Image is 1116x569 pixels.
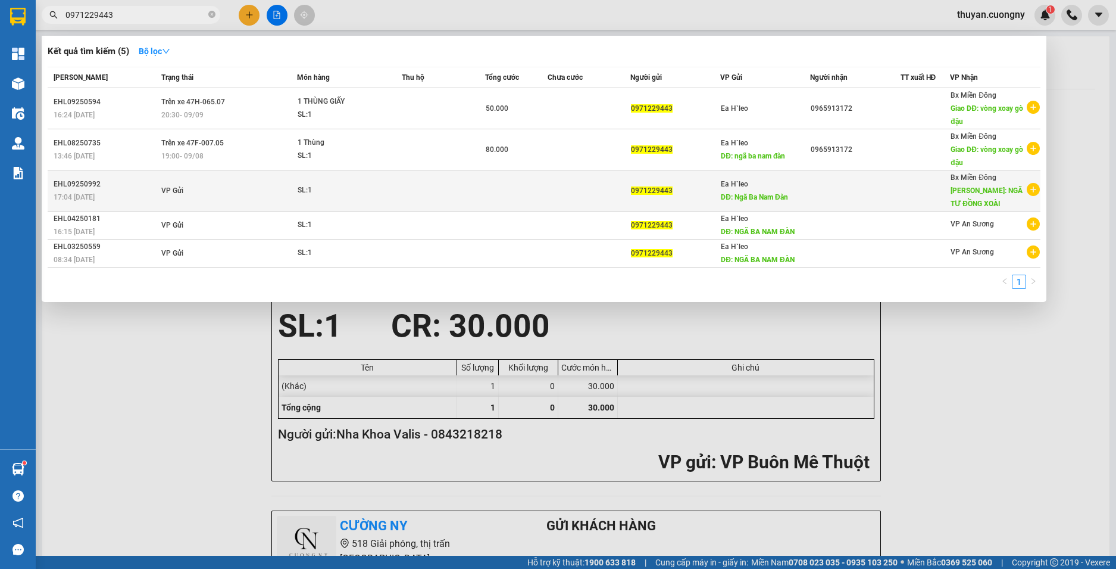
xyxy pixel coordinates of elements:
[298,136,387,150] div: 1 Thùng
[486,145,508,154] span: 80.000
[162,47,170,55] span: down
[23,461,26,465] sup: 1
[12,167,24,179] img: solution-icon
[54,256,95,264] span: 08:34 [DATE]
[1027,245,1040,259] span: plus-circle
[49,11,58,19] span: search
[631,249,673,257] span: 0971229443
[721,228,794,236] span: DĐ: NGÃ BA NAM ĐÀN
[951,104,1023,126] span: Giao DĐ: vòng xoay gò đậu
[998,275,1012,289] li: Previous Page
[631,186,673,195] span: 0971229443
[102,10,198,39] div: Bx Miền Đông
[129,42,180,61] button: Bộ lọcdown
[54,241,158,253] div: EHL03250559
[161,98,225,106] span: Trên xe 47H-065.07
[721,152,785,160] span: DĐ: ngã ba nam đàn
[631,221,673,229] span: 0971229443
[951,91,996,100] span: Bx Miền Đông
[161,152,204,160] span: 19:00 - 09/08
[48,45,129,58] h3: Kết quả tìm kiếm ( 5 )
[1026,275,1040,289] button: right
[10,11,29,24] span: Gửi:
[998,275,1012,289] button: left
[810,73,848,82] span: Người nhận
[720,73,742,82] span: VP Gửi
[54,152,95,160] span: 13:46 [DATE]
[721,242,748,251] span: Ea H`leo
[298,219,387,232] div: SL: 1
[10,39,93,67] div: Nha Khoa Valis
[721,139,748,147] span: Ea H`leo
[54,213,158,225] div: EHL04250181
[12,490,24,502] span: question-circle
[721,256,794,264] span: DĐ: NGÃ BA NAM ĐÀN
[298,150,387,163] div: SL: 1
[54,228,95,236] span: 16:15 [DATE]
[12,544,24,555] span: message
[54,73,108,82] span: [PERSON_NAME]
[901,73,936,82] span: TT xuất HĐ
[161,221,183,229] span: VP Gửi
[298,95,387,108] div: 1 THÙNG GIẤY
[951,173,996,182] span: Bx Miền Đông
[951,220,994,228] span: VP An Sương
[1027,183,1040,196] span: plus-circle
[402,73,424,82] span: Thu hộ
[1001,278,1008,285] span: left
[12,463,24,475] img: warehouse-icon
[811,144,899,156] div: 0965913172
[630,73,662,82] span: Người gửi
[1026,275,1040,289] li: Next Page
[631,145,673,154] span: 0971229443
[1027,142,1040,155] span: plus-circle
[161,186,183,195] span: VP Gửi
[102,11,130,24] span: Nhận:
[10,8,26,26] img: logo-vxr
[298,247,387,260] div: SL: 1
[54,178,158,191] div: EHL09250992
[951,132,996,141] span: Bx Miền Đông
[951,186,1023,208] span: [PERSON_NAME]: NGÃ TƯ ĐỒNG XOÀI
[1027,101,1040,114] span: plus-circle
[298,184,387,197] div: SL: 1
[1027,217,1040,231] span: plus-circle
[486,104,508,113] span: 50.000
[10,67,93,84] div: 0843218218
[102,39,198,53] div: [PERSON_NAME]
[631,104,673,113] span: 0971229443
[548,73,583,82] span: Chưa cước
[12,137,24,150] img: warehouse-icon
[1012,275,1026,289] li: 1
[102,53,198,70] div: 0814044444
[298,108,387,122] div: SL: 1
[139,46,170,56] strong: Bộ lọc
[54,193,95,201] span: 17:04 [DATE]
[10,10,93,39] div: VP Buôn Mê Thuột
[1012,275,1026,288] a: 1
[208,11,215,18] span: close-circle
[12,107,24,120] img: warehouse-icon
[54,137,158,150] div: EHL08250735
[951,248,994,256] span: VP An Sương
[208,10,215,21] span: close-circle
[1030,278,1037,285] span: right
[12,48,24,60] img: dashboard-icon
[65,8,206,21] input: Tìm tên, số ĐT hoặc mã đơn
[161,111,204,119] span: 20:30 - 09/09
[297,73,330,82] span: Món hàng
[721,104,748,113] span: Ea H`leo
[161,249,183,257] span: VP Gửi
[721,180,748,188] span: Ea H`leo
[12,517,24,528] span: notification
[811,102,899,115] div: 0965913172
[161,139,224,147] span: Trên xe 47F-007.05
[721,193,787,201] span: DĐ: Ngã Ba Nam Đàn
[951,145,1023,167] span: Giao DĐ: vòng xoay gò đậu
[12,77,24,90] img: warehouse-icon
[721,214,748,223] span: Ea H`leo
[54,111,95,119] span: 16:24 [DATE]
[950,73,978,82] span: VP Nhận
[54,96,158,108] div: EHL09250594
[485,73,519,82] span: Tổng cước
